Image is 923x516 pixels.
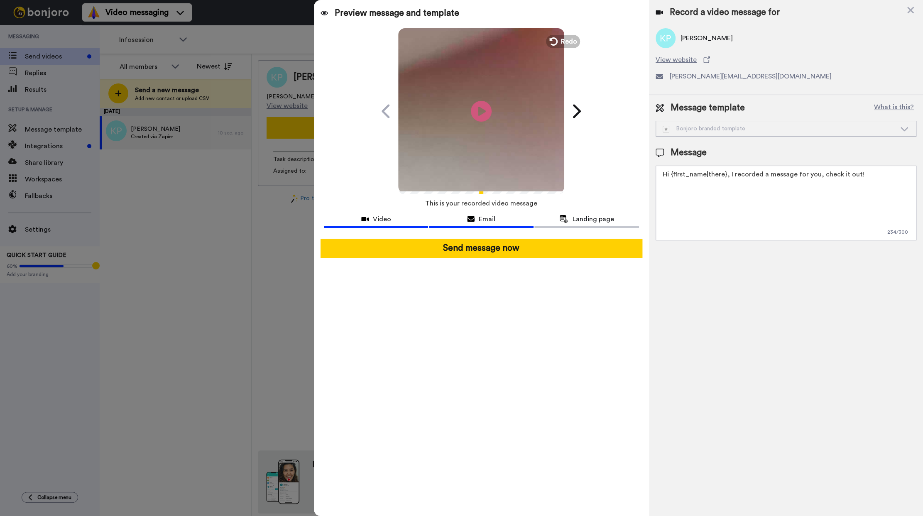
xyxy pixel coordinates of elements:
[671,102,745,114] span: Message template
[656,166,916,240] textarea: Hi {first_name|there}, I recorded a message for you, check it out!
[479,214,495,224] span: Email
[373,214,391,224] span: Video
[656,55,697,65] span: View website
[321,239,642,258] button: Send message now
[670,71,832,81] span: [PERSON_NAME][EMAIL_ADDRESS][DOMAIN_NAME]
[425,194,537,213] span: This is your recorded video message
[572,214,614,224] span: Landing page
[663,126,669,132] img: demo-template.svg
[872,102,916,114] button: What is this?
[663,125,896,133] div: Bonjoro branded template
[671,147,707,159] span: Message
[656,55,916,65] a: View website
